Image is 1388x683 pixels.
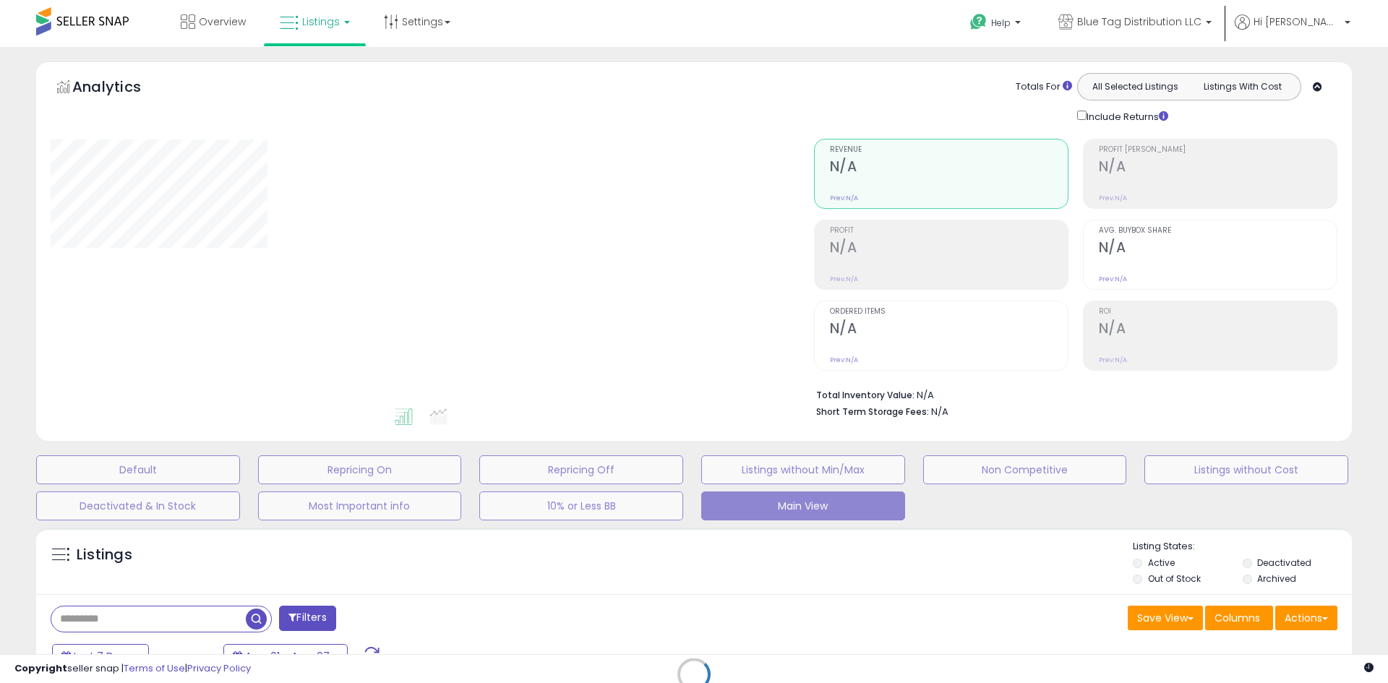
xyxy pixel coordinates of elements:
span: Overview [199,14,246,29]
small: Prev: N/A [1099,275,1127,283]
h2: N/A [830,239,1068,259]
button: Non Competitive [923,455,1127,484]
small: Prev: N/A [830,194,858,202]
div: seller snap | | [14,662,251,676]
h2: N/A [830,158,1068,178]
small: Prev: N/A [830,356,858,364]
span: Hi [PERSON_NAME] [1254,14,1340,29]
span: Help [991,17,1011,29]
button: Main View [701,491,905,520]
i: Get Help [969,13,988,31]
div: Totals For [1016,80,1072,94]
span: Revenue [830,146,1068,154]
b: Short Term Storage Fees: [816,405,929,418]
a: Hi [PERSON_NAME] [1235,14,1350,47]
h2: N/A [1099,239,1337,259]
li: N/A [816,385,1327,403]
h5: Analytics [72,77,169,100]
span: Avg. Buybox Share [1099,227,1337,235]
small: Prev: N/A [1099,194,1127,202]
span: ROI [1099,308,1337,316]
small: Prev: N/A [1099,356,1127,364]
button: Default [36,455,240,484]
button: Listings without Cost [1144,455,1348,484]
button: Listings without Min/Max [701,455,905,484]
h2: N/A [1099,320,1337,340]
span: Ordered Items [830,308,1068,316]
span: Profit [830,227,1068,235]
span: Listings [302,14,340,29]
button: Listings With Cost [1188,77,1296,96]
button: Repricing On [258,455,462,484]
h2: N/A [830,320,1068,340]
button: Repricing Off [479,455,683,484]
button: Most Important info [258,491,462,520]
h2: N/A [1099,158,1337,178]
button: All Selected Listings [1081,77,1189,96]
span: Blue Tag Distribution LLC [1077,14,1201,29]
div: Include Returns [1066,108,1186,124]
b: Total Inventory Value: [816,389,914,401]
span: Profit [PERSON_NAME] [1099,146,1337,154]
small: Prev: N/A [830,275,858,283]
button: 10% or Less BB [479,491,683,520]
span: N/A [931,405,948,418]
strong: Copyright [14,661,67,675]
a: Help [959,2,1035,47]
button: Deactivated & In Stock [36,491,240,520]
